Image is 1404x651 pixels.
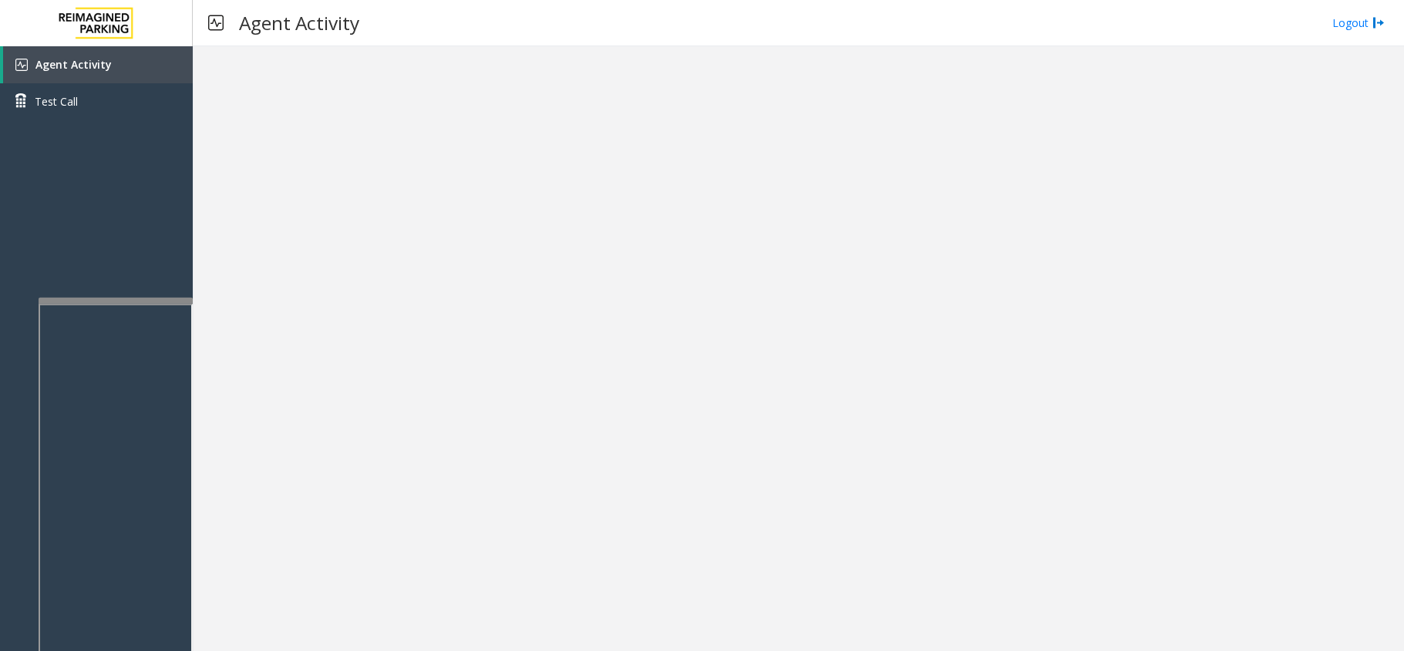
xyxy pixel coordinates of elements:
[15,59,28,71] img: 'icon'
[208,4,224,42] img: pageIcon
[231,4,367,42] h3: Agent Activity
[1372,15,1385,31] img: logout
[3,46,193,83] a: Agent Activity
[35,93,78,110] span: Test Call
[1332,15,1385,31] a: Logout
[35,57,112,72] span: Agent Activity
